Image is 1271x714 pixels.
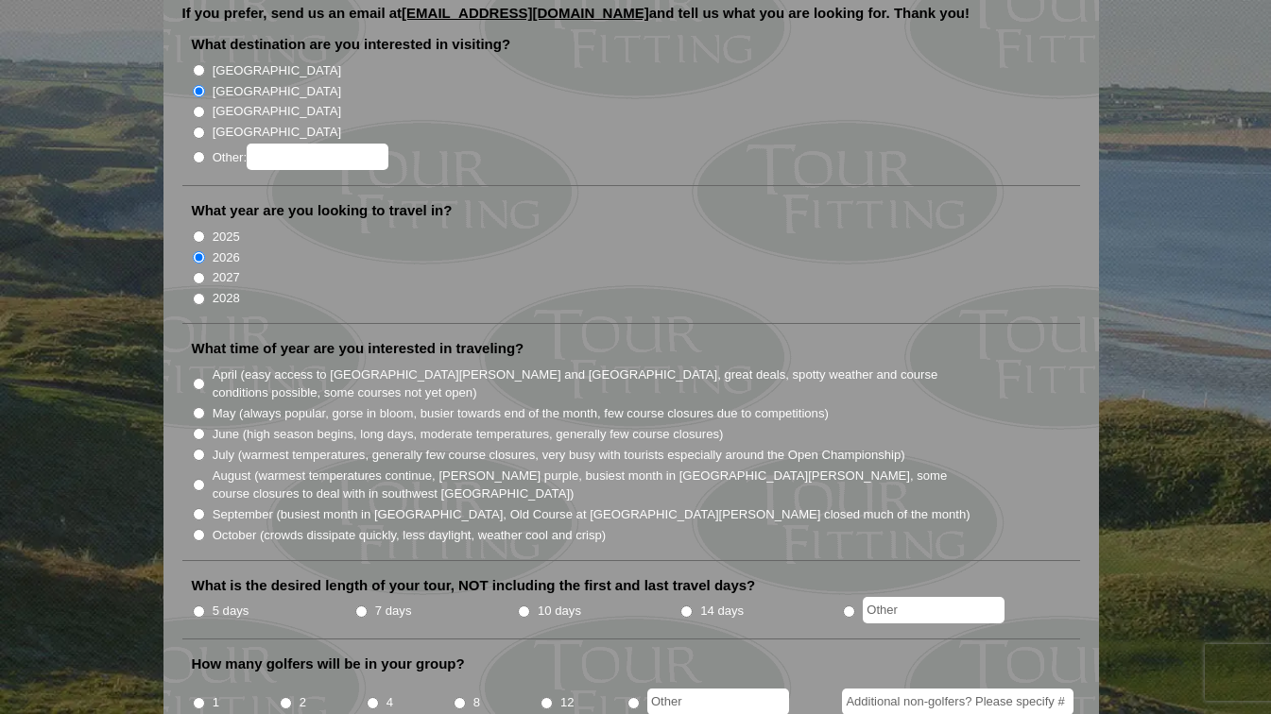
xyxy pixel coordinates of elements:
label: 2028 [213,289,240,308]
label: What destination are you interested in visiting? [192,35,511,54]
label: [GEOGRAPHIC_DATA] [213,82,341,101]
label: 8 [473,693,480,712]
label: 2025 [213,228,240,246]
label: April (easy access to [GEOGRAPHIC_DATA][PERSON_NAME] and [GEOGRAPHIC_DATA], great deals, spotty w... [213,365,972,402]
label: 12 [560,693,575,712]
label: What year are you looking to travel in? [192,201,453,220]
label: October (crowds dissipate quickly, less daylight, weather cool and crisp) [213,526,607,545]
label: [GEOGRAPHIC_DATA] [213,102,341,121]
label: 10 days [538,602,581,620]
label: [GEOGRAPHIC_DATA] [213,123,341,142]
label: 1 [213,693,219,712]
input: Other: [247,144,388,170]
label: June (high season begins, long days, moderate temperatures, generally few course closures) [213,425,724,444]
label: September (busiest month in [GEOGRAPHIC_DATA], Old Course at [GEOGRAPHIC_DATA][PERSON_NAME] close... [213,505,970,524]
label: What time of year are you interested in traveling? [192,339,524,358]
label: May (always popular, gorse in bloom, busier towards end of the month, few course closures due to ... [213,404,829,423]
label: August (warmest temperatures continue, [PERSON_NAME] purple, busiest month in [GEOGRAPHIC_DATA][P... [213,467,972,503]
label: How many golfers will be in your group? [192,654,465,673]
label: 2027 [213,268,240,287]
label: 2 [300,693,306,712]
label: July (warmest temperatures, generally few course closures, very busy with tourists especially aro... [213,446,905,465]
label: 7 days [375,602,412,620]
label: 4 [386,693,393,712]
label: What is the desired length of your tour, NOT including the first and last travel days? [192,576,756,595]
label: 2026 [213,248,240,267]
p: If you prefer, send us an email at and tell us what you are looking for. Thank you! [182,6,1080,34]
input: Other [863,597,1005,623]
label: Other: [213,144,388,170]
label: 14 days [700,602,744,620]
a: [EMAIL_ADDRESS][DOMAIN_NAME] [402,5,649,21]
label: [GEOGRAPHIC_DATA] [213,61,341,80]
label: 5 days [213,602,249,620]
